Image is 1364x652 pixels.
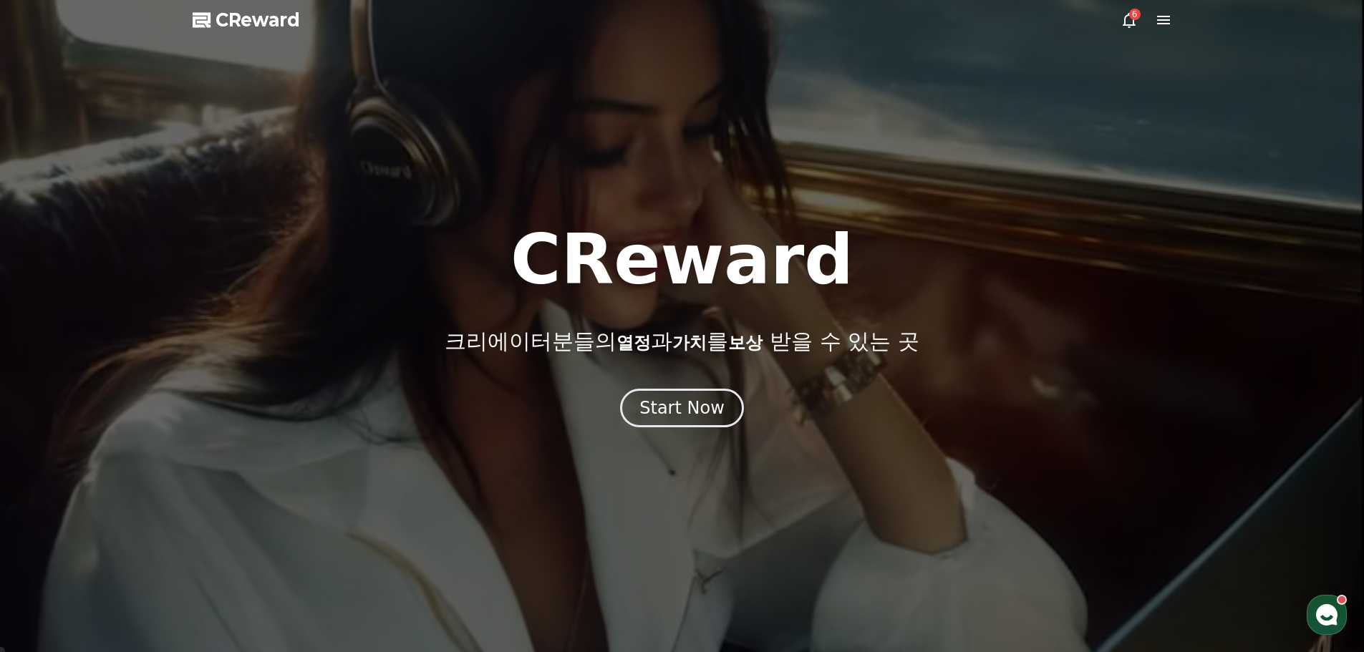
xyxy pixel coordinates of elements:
a: 6 [1121,11,1138,29]
a: Start Now [620,403,744,417]
a: 대화 [95,454,185,490]
span: 설정 [221,475,238,487]
span: 홈 [45,475,54,487]
div: Start Now [639,396,725,419]
span: CReward [216,9,300,31]
p: 크리에이터분들의 과 를 받을 수 있는 곳 [445,329,919,354]
a: CReward [193,9,300,31]
span: 열정 [616,333,651,353]
span: 가치 [672,333,707,353]
h1: CReward [511,225,853,294]
span: 보상 [728,333,763,353]
a: 설정 [185,454,275,490]
button: Start Now [620,389,744,427]
a: 홈 [4,454,95,490]
div: 6 [1129,9,1141,20]
span: 대화 [131,476,148,487]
